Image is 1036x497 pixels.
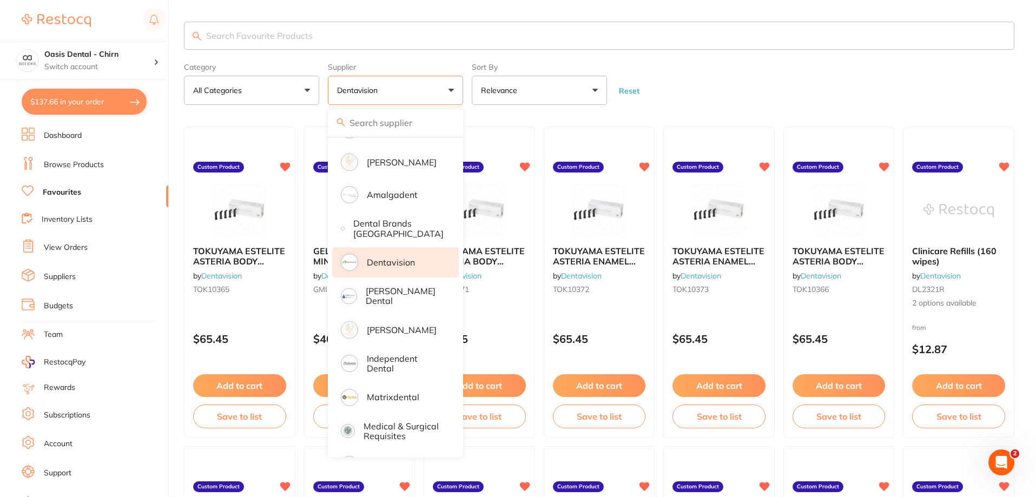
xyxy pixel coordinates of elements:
a: Subscriptions [44,410,90,421]
button: Save to list [193,405,286,428]
img: Erskine Dental [342,290,355,303]
label: Custom Product [912,162,963,173]
span: TOKUYAMA ESTELITE ASTERIA BODY RESTORATIVE PLT BL (15) 0.2g [433,246,525,286]
a: Dashboard [44,130,82,141]
img: Adam Dental [342,155,357,169]
p: $65.45 [193,333,286,345]
b: TOKUYAMA ESTELITE ASTERIA ENAMEL RESTORATIVE PLT WE (15) 0.2g [672,246,766,266]
img: Oasis Dental - Chirn [17,50,38,71]
b: Clinicare Refills (160 wipes) [912,246,1005,266]
button: Reset [616,86,643,96]
p: $65.45 [433,333,526,345]
button: Add to cart [193,374,286,397]
img: TOKUYAMA ESTELITE ASTERIA BODY RESTORATIVE PLT BL (15) 0.2g [444,183,514,237]
span: 2 [1011,449,1019,458]
p: [PERSON_NAME] [367,157,437,167]
span: by [912,271,961,281]
img: Dental Brands Australia [342,228,343,229]
p: Matrixdental [367,392,419,402]
label: Custom Product [672,481,723,492]
button: Add to cart [313,374,406,397]
label: Custom Product [313,481,364,492]
a: Dentavision [681,271,721,281]
label: Custom Product [793,162,843,173]
img: Medical & Surgical Requisites [342,426,353,436]
button: Add to cart [433,374,526,397]
p: Switch account [44,62,154,72]
a: Dentavision [801,271,841,281]
p: Medical & Surgical Requisites [364,421,444,441]
img: RestocqPay [22,356,35,368]
img: TOKUYAMA ESTELITE ASTERIA ENAMEL RESTORATIVE PLT NE (15) 0.2g [564,183,634,237]
p: Dentavision [367,257,415,267]
span: TOKUYAMA ESTELITE ASTERIA ENAMEL RESTORATIVE PLT WE (15) 0.2g [672,246,764,286]
p: [PERSON_NAME] [367,325,437,335]
img: TOKUYAMA ESTELITE ASTERIA BODY RESTORATIVE PLT A2B (15) 0.2g [804,183,874,237]
img: Dentavision [342,255,357,269]
img: Amalgadent [342,188,357,202]
p: $12.87 [912,343,1005,355]
span: RestocqPay [44,357,85,368]
a: Dentavision [201,271,242,281]
span: TOK10365 [193,284,229,294]
span: GEL 7 FLUORIDE MINT [313,246,384,266]
span: by [313,271,362,281]
p: Independent Dental [367,354,444,374]
img: Matrixdental [342,390,357,405]
p: $65.45 [553,333,646,345]
b: GEL 7 FLUORIDE MINT [313,246,406,266]
img: Clinicare Refills (160 wipes) [923,183,994,237]
label: Custom Product [553,481,604,492]
span: TOKUYAMA ESTELITE ASTERIA ENAMEL RESTORATIVE PLT NE (15) 0.2g [553,246,645,286]
button: Add to cart [912,374,1005,397]
p: $65.45 [672,333,766,345]
label: Category [184,63,319,71]
span: TOKUYAMA ESTELITE ASTERIA BODY RESTORATIVE PLT A2B (15) 0.2g [793,246,885,286]
button: Relevance [472,76,607,105]
p: $40.00 [313,333,406,345]
p: All Categories [193,85,246,96]
button: Save to list [912,405,1005,428]
h4: Oasis Dental - Chirn [44,49,154,60]
b: TOKUYAMA ESTELITE ASTERIA ENAMEL RESTORATIVE PLT NE (15) 0.2g [553,246,646,266]
a: Budgets [44,301,73,312]
a: Rewards [44,382,75,393]
b: TOKUYAMA ESTELITE ASTERIA BODY RESTORATIVE PLT A2B (15) 0.2g [793,246,886,266]
a: Dentavision [920,271,961,281]
label: Custom Product [193,481,244,492]
label: Custom Product [793,481,843,492]
a: Dentavision [321,271,362,281]
img: TOKUYAMA ESTELITE ASTERIA BODY RESTORATIVE PLT A1B (15) 0.2g [204,183,275,237]
p: [PERSON_NAME] Dental [366,286,444,306]
span: Clinicare Refills (160 wipes) [912,246,997,266]
p: Dental Brands [GEOGRAPHIC_DATA] [353,218,444,238]
span: from [912,323,926,332]
span: by [793,271,841,281]
a: Restocq Logo [22,8,91,33]
a: View Orders [44,242,88,253]
p: Amalgadent [367,190,418,200]
input: Search supplier [328,109,463,136]
p: $65.45 [793,333,886,345]
a: Browse Products [44,160,104,170]
button: Add to cart [553,374,646,397]
p: Relevance [481,85,522,96]
b: TOKUYAMA ESTELITE ASTERIA BODY RESTORATIVE PLT A1B (15) 0.2g [193,246,286,266]
a: Support [44,468,71,479]
span: DL2321R [912,284,945,294]
img: Henry Schein Halas [342,323,357,337]
a: Team [44,329,63,340]
button: $137.66 in your order [22,89,147,115]
a: Suppliers [44,271,76,282]
a: Inventory Lists [42,214,93,225]
label: Custom Product [553,162,604,173]
span: by [553,271,602,281]
button: Dentavision [328,76,463,105]
img: Independent Dental [342,356,357,370]
img: TOKUYAMA ESTELITE ASTERIA ENAMEL RESTORATIVE PLT WE (15) 0.2g [684,183,754,237]
label: Custom Product [672,162,723,173]
span: 2 options available [912,298,1005,309]
button: Save to list [553,405,646,428]
span: by [193,271,242,281]
label: Custom Product [313,162,364,173]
